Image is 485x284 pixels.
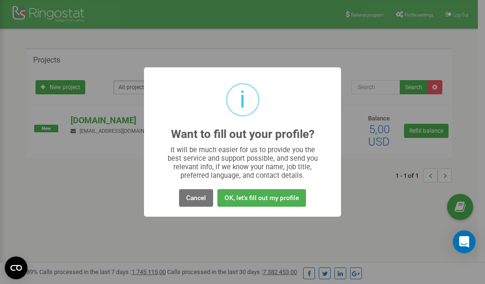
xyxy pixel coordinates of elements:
button: OK, let's fill out my profile [217,189,306,207]
div: i [240,84,245,115]
button: Open CMP widget [5,257,27,279]
div: It will be much easier for us to provide you the best service and support possible, and send you ... [163,146,323,180]
h2: Want to fill out your profile? [171,128,314,141]
div: Open Intercom Messenger [453,230,476,253]
button: Cancel [179,189,213,207]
